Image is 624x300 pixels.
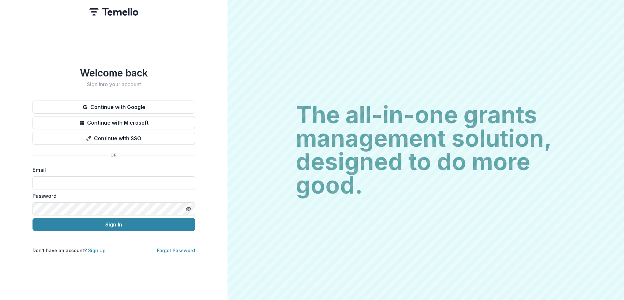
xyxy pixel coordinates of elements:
img: Temelio [89,8,138,16]
a: Sign Up [88,248,106,253]
button: Toggle password visibility [183,204,194,214]
button: Continue with SSO [32,132,195,145]
button: Continue with Microsoft [32,116,195,129]
label: Password [32,192,191,200]
h2: Sign into your account [32,81,195,88]
p: Don't have an account? [32,247,106,254]
button: Sign In [32,218,195,231]
label: Email [32,166,191,174]
a: Forgot Password [157,248,195,253]
button: Continue with Google [32,101,195,114]
h1: Welcome back [32,67,195,79]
